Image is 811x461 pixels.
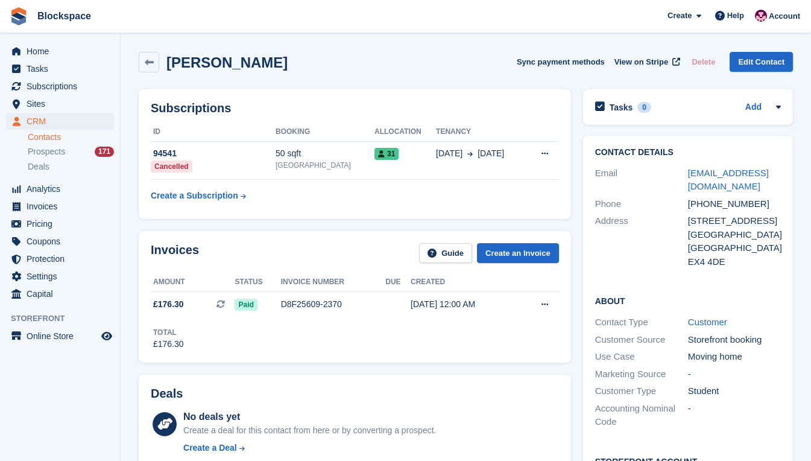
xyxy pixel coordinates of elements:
[745,101,762,115] a: Add
[6,198,114,215] a: menu
[27,78,99,95] span: Subscriptions
[276,122,374,142] th: Booking
[153,298,184,311] span: £176.30
[28,161,49,173] span: Deals
[517,52,605,72] button: Sync payment methods
[727,10,744,22] span: Help
[28,145,114,158] a: Prospects 171
[478,147,504,160] span: [DATE]
[477,243,559,263] a: Create an Invoice
[27,43,99,60] span: Home
[28,146,65,157] span: Prospects
[151,147,276,160] div: 94541
[637,102,651,113] div: 0
[610,102,633,113] h2: Tasks
[688,402,781,429] div: -
[6,268,114,285] a: menu
[27,198,99,215] span: Invoices
[151,185,246,207] a: Create a Subscription
[595,402,688,429] div: Accounting Nominal Code
[27,328,99,345] span: Online Store
[28,132,114,143] a: Contacts
[166,54,288,71] h2: [PERSON_NAME]
[151,161,192,173] div: Cancelled
[419,243,472,263] a: Guide
[151,387,183,401] h2: Deals
[436,147,462,160] span: [DATE]
[151,101,559,115] h2: Subscriptions
[595,148,781,157] h2: Contact Details
[374,122,436,142] th: Allocation
[595,167,688,194] div: Email
[688,168,769,192] a: [EMAIL_ADDRESS][DOMAIN_NAME]
[687,52,720,72] button: Delete
[688,384,781,398] div: Student
[385,273,411,292] th: Due
[6,113,114,130] a: menu
[6,233,114,250] a: menu
[235,273,280,292] th: Status
[6,215,114,232] a: menu
[183,442,436,454] a: Create a Deal
[6,60,114,77] a: menu
[730,52,793,72] a: Edit Contact
[281,298,386,311] div: D8F25609-2370
[6,250,114,267] a: menu
[27,250,99,267] span: Protection
[276,147,374,160] div: 50 sqft
[411,273,517,292] th: Created
[688,214,781,228] div: [STREET_ADDRESS]
[183,424,436,437] div: Create a deal for this contact from here or by converting a prospect.
[153,327,184,338] div: Total
[27,215,99,232] span: Pricing
[411,298,517,311] div: [DATE] 12:00 AM
[235,299,257,311] span: Paid
[610,52,683,72] a: View on Stripe
[6,285,114,302] a: menu
[688,333,781,347] div: Storefront booking
[281,273,386,292] th: Invoice number
[99,329,114,343] a: Preview store
[769,10,800,22] span: Account
[755,10,767,22] img: Blockspace
[276,160,374,171] div: [GEOGRAPHIC_DATA]
[27,60,99,77] span: Tasks
[688,228,781,242] div: [GEOGRAPHIC_DATA]
[27,285,99,302] span: Capital
[688,197,781,211] div: [PHONE_NUMBER]
[151,122,276,142] th: ID
[183,410,436,424] div: No deals yet
[595,214,688,269] div: Address
[27,180,99,197] span: Analytics
[183,442,237,454] div: Create a Deal
[595,333,688,347] div: Customer Source
[27,233,99,250] span: Coupons
[151,189,238,202] div: Create a Subscription
[6,328,114,345] a: menu
[595,294,781,307] h2: About
[595,384,688,398] div: Customer Type
[688,317,727,327] a: Customer
[27,113,99,130] span: CRM
[688,255,781,269] div: EX4 4DE
[595,367,688,381] div: Marketing Source
[33,6,96,26] a: Blockspace
[6,95,114,112] a: menu
[6,180,114,197] a: menu
[27,95,99,112] span: Sites
[614,56,668,68] span: View on Stripe
[436,122,526,142] th: Tenancy
[151,273,235,292] th: Amount
[595,350,688,364] div: Use Case
[688,350,781,364] div: Moving home
[6,78,114,95] a: menu
[10,7,28,25] img: stora-icon-8386f47178a22dfd0bd8f6a31ec36ba5ce8667c1dd55bd0f319d3a0aa187defe.svg
[595,197,688,211] div: Phone
[27,268,99,285] span: Settings
[6,43,114,60] a: menu
[28,161,114,173] a: Deals
[153,338,184,351] div: £176.30
[95,147,114,157] div: 171
[688,367,781,381] div: -
[11,313,120,325] span: Storefront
